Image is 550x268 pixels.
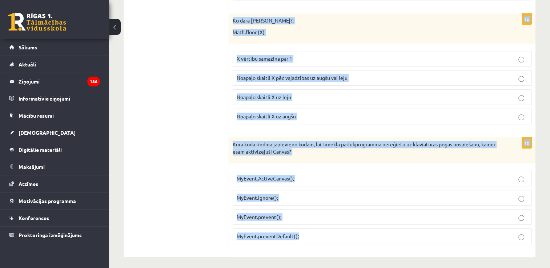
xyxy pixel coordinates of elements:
a: Sākums [9,39,100,56]
span: Noapaļo skaitli X uz augšu [237,113,296,119]
input: Noapaļo skaitli X uz augšu [518,114,524,120]
p: Kura koda rindiņa jāpievieno kodam, lai tīmekļa pārlūkprogramma nereģiētu uz klaviatūras pogas no... [233,141,495,155]
a: Mācību resursi [9,107,100,124]
span: Noapaļo skaitli X uz leju [237,94,291,100]
legend: Informatīvie ziņojumi [19,90,100,107]
span: MyEvent.prevent(); [237,214,281,220]
input: MyEvent.preventDefault(); [518,234,524,240]
span: Digitālie materiāli [19,146,62,153]
span: Mācību resursi [19,112,54,119]
span: MyEvent.ActiveCanvas(); [237,175,294,182]
a: Proktoringa izmēģinājums [9,227,100,243]
span: Proktoringa izmēģinājums [19,232,82,238]
span: Noapaļo skaitli X pēc vajadzības uz augšu vai leju [237,74,348,81]
a: Konferences [9,210,100,226]
input: Noapaļo skaitli X pēc vajadzības uz augšu vai leju [518,76,524,82]
input: MyEvent.ignore(); [518,196,524,202]
span: Sākums [19,44,37,50]
span: X vērtību samazina par 1 [237,55,292,62]
legend: Ziņojumi [19,73,100,90]
a: Motivācijas programma [9,192,100,209]
span: Atzīmes [19,180,38,187]
p: Ko dara [PERSON_NAME]?: [233,17,495,24]
input: Noapaļo skaitli X uz leju [518,95,524,101]
input: MyEvent.ActiveCanvas(); [518,176,524,182]
span: Konferences [19,215,49,221]
a: Digitālie materiāli [9,141,100,158]
a: Informatīvie ziņojumi [9,90,100,107]
span: Motivācijas programma [19,198,76,204]
i: 186 [87,77,100,86]
a: [DEMOGRAPHIC_DATA] [9,124,100,141]
a: Rīgas 1. Tālmācības vidusskola [8,13,66,31]
legend: Maksājumi [19,158,100,175]
input: X vērtību samazina par 1 [518,57,524,62]
a: Ziņojumi186 [9,73,100,90]
span: [DEMOGRAPHIC_DATA] [19,129,76,136]
a: Maksājumi [9,158,100,175]
span: Aktuāli [19,61,36,68]
span: MyEvent.ignore(); [237,194,278,201]
p: 1p [522,137,532,149]
a: Atzīmes [9,175,100,192]
p: Math.floor (X) [233,29,495,36]
a: Aktuāli [9,56,100,73]
input: MyEvent.prevent(); [518,215,524,221]
p: 1p [522,13,532,25]
span: MyEvent.preventDefault(); [237,233,299,239]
